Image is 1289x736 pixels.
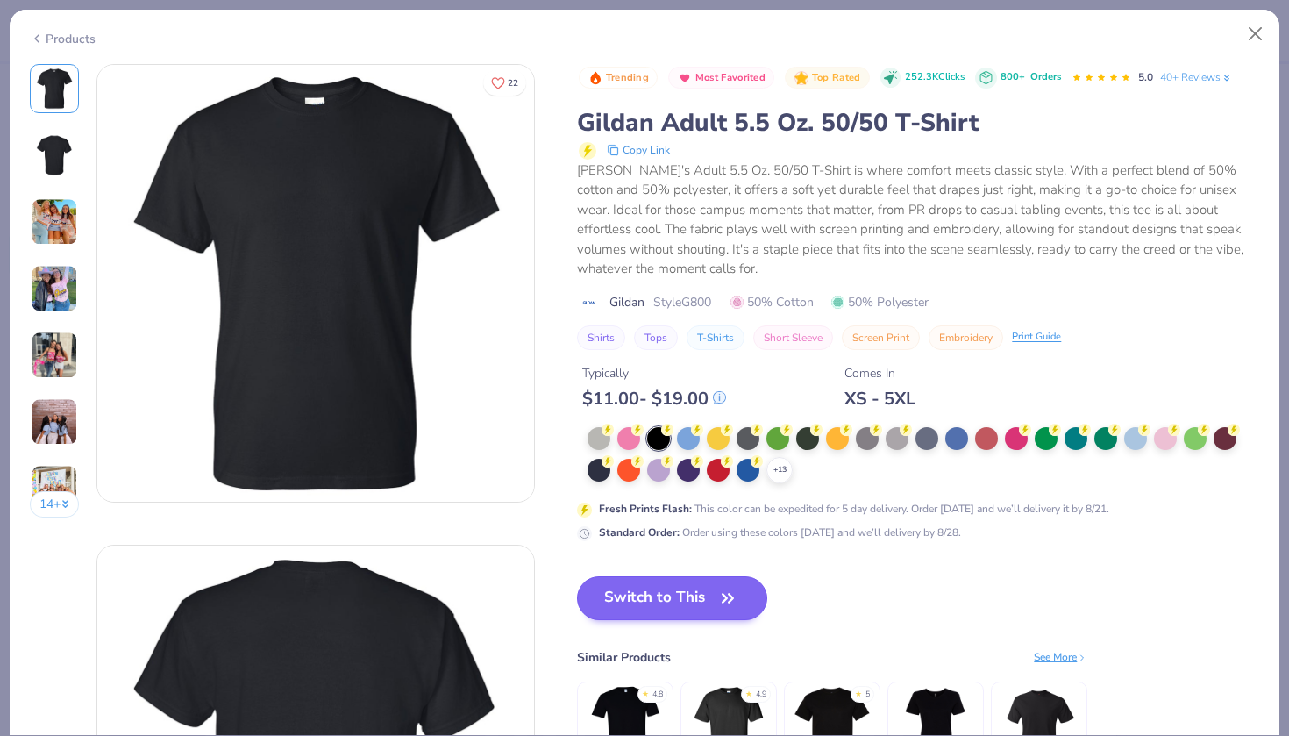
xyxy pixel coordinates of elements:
[905,70,965,85] span: 252.3K Clicks
[599,501,1109,517] div: This color can be expedited for 5 day delivery. Order [DATE] and we’ll delivery it by 8/21.
[773,464,787,476] span: + 13
[1138,70,1153,84] span: 5.0
[577,161,1259,279] div: [PERSON_NAME]'s Adult 5.5 Oz. 50/50 T-Shirt is where comfort meets classic style. With a perfect ...
[687,325,744,350] button: T-Shirts
[30,30,96,48] div: Products
[579,67,658,89] button: Badge Button
[844,388,915,410] div: XS - 5XL
[508,79,518,88] span: 22
[634,325,678,350] button: Tops
[668,67,774,89] button: Badge Button
[753,325,833,350] button: Short Sleeve
[97,65,534,502] img: Front
[30,491,80,518] button: 14+
[842,325,920,350] button: Screen Print
[33,68,75,110] img: Front
[577,648,671,667] div: Similar Products
[602,139,675,161] button: copy to clipboard
[609,293,644,311] span: Gildan
[31,332,78,379] img: User generated content
[642,689,649,696] div: ★
[1239,18,1272,51] button: Close
[652,689,663,701] div: 4.8
[1001,70,1061,85] div: 800+
[599,525,680,539] strong: Standard Order :
[582,364,726,382] div: Typically
[653,293,711,311] span: Style G800
[31,465,78,512] img: User generated content
[1012,330,1061,345] div: Print Guide
[577,576,767,620] button: Switch to This
[582,388,726,410] div: $ 11.00 - $ 19.00
[31,198,78,246] img: User generated content
[599,525,961,540] div: Order using these colors [DATE] and we’ll delivery by 8/28.
[577,325,625,350] button: Shirts
[695,73,766,82] span: Most Favorited
[1034,649,1087,665] div: See More
[678,71,692,85] img: Most Favorited sort
[33,134,75,176] img: Back
[812,73,861,82] span: Top Rated
[831,293,929,311] span: 50% Polyester
[756,689,766,701] div: 4.9
[785,67,869,89] button: Badge Button
[855,689,862,696] div: ★
[31,398,78,446] img: User generated content
[599,502,692,516] strong: Fresh Prints Flash :
[577,106,1259,139] div: Gildan Adult 5.5 Oz. 50/50 T-Shirt
[865,689,870,701] div: 5
[730,293,814,311] span: 50% Cotton
[1160,69,1233,85] a: 40+ Reviews
[1030,70,1061,83] span: Orders
[606,73,649,82] span: Trending
[745,689,752,696] div: ★
[483,70,526,96] button: Like
[588,71,602,85] img: Trending sort
[844,364,915,382] div: Comes In
[1072,64,1131,92] div: 5.0 Stars
[794,71,808,85] img: Top Rated sort
[929,325,1003,350] button: Embroidery
[31,265,78,312] img: User generated content
[577,296,601,310] img: brand logo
